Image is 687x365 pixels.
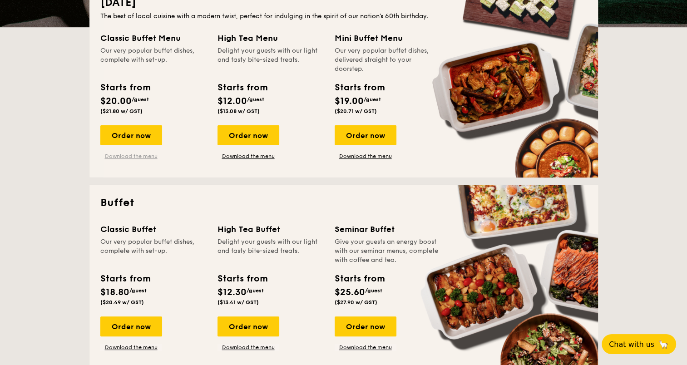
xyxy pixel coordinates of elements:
[335,344,396,351] a: Download the menu
[335,237,441,265] div: Give your guests an energy boost with our seminar menus, complete with coffee and tea.
[100,196,587,210] h2: Buffet
[100,272,150,286] div: Starts from
[335,223,441,236] div: Seminar Buffet
[335,299,377,306] span: ($27.90 w/ GST)
[335,125,396,145] div: Order now
[217,287,247,298] span: $12.30
[129,287,147,294] span: /guest
[602,334,676,354] button: Chat with us🦙
[217,96,247,107] span: $12.00
[335,81,384,94] div: Starts from
[217,32,324,44] div: High Tea Menu
[217,299,259,306] span: ($13.41 w/ GST)
[100,223,207,236] div: Classic Buffet
[365,287,382,294] span: /guest
[100,96,132,107] span: $20.00
[100,12,587,21] div: The best of local cuisine with a modern twist, perfect for indulging in the spirit of our nation’...
[100,81,150,94] div: Starts from
[217,223,324,236] div: High Tea Buffet
[100,287,129,298] span: $18.80
[132,96,149,103] span: /guest
[335,316,396,336] div: Order now
[217,125,279,145] div: Order now
[335,108,377,114] span: ($20.71 w/ GST)
[100,125,162,145] div: Order now
[335,287,365,298] span: $25.60
[100,46,207,74] div: Our very popular buffet dishes, complete with set-up.
[247,287,264,294] span: /guest
[217,344,279,351] a: Download the menu
[217,237,324,265] div: Delight your guests with our light and tasty bite-sized treats.
[100,237,207,265] div: Our very popular buffet dishes, complete with set-up.
[100,316,162,336] div: Order now
[364,96,381,103] span: /guest
[217,46,324,74] div: Delight your guests with our light and tasty bite-sized treats.
[100,299,144,306] span: ($20.49 w/ GST)
[335,96,364,107] span: $19.00
[100,344,162,351] a: Download the menu
[335,272,384,286] div: Starts from
[609,340,654,349] span: Chat with us
[335,32,441,44] div: Mini Buffet Menu
[217,272,267,286] div: Starts from
[217,316,279,336] div: Order now
[100,32,207,44] div: Classic Buffet Menu
[335,153,396,160] a: Download the menu
[217,81,267,94] div: Starts from
[217,108,260,114] span: ($13.08 w/ GST)
[658,339,669,350] span: 🦙
[247,96,264,103] span: /guest
[100,153,162,160] a: Download the menu
[100,108,143,114] span: ($21.80 w/ GST)
[217,153,279,160] a: Download the menu
[335,46,441,74] div: Our very popular buffet dishes, delivered straight to your doorstep.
